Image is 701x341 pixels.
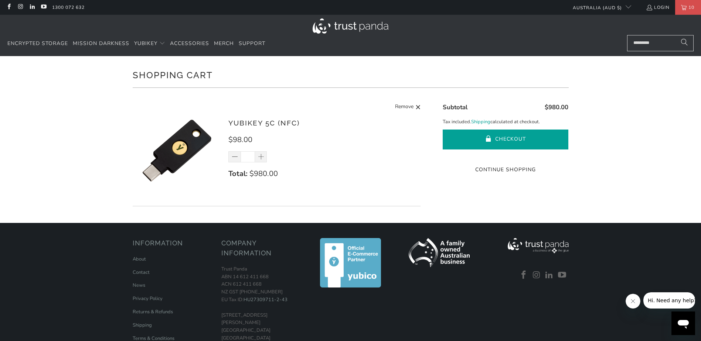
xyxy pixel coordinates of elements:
[443,166,568,174] a: Continue Shopping
[471,118,490,126] a: Shipping
[443,118,568,126] p: Tax included. calculated at checkout.
[17,4,23,10] a: Trust Panda Australia on Instagram
[170,40,209,47] span: Accessories
[214,35,234,52] a: Merch
[249,169,278,179] span: $980.00
[133,322,152,328] a: Shipping
[73,35,129,52] a: Mission Darkness
[443,130,568,149] button: Checkout
[133,256,146,262] a: About
[544,271,555,280] a: Trust Panda Australia on LinkedIn
[73,40,129,47] span: Mission Darkness
[518,271,530,280] a: Trust Panda Australia on Facebook
[133,309,173,315] a: Returns & Refunds
[214,40,234,47] span: Merch
[7,35,265,52] nav: Translation missing: en.navigation.header.main_nav
[671,311,695,335] iframe: Button to launch messaging window
[395,103,414,112] span: Remove
[40,4,47,10] a: Trust Panda Australia on YouTube
[313,18,388,34] img: Trust Panda Australia
[228,119,300,127] a: YubiKey 5C (NFC)
[627,35,694,51] input: Search...
[7,35,68,52] a: Encrypted Storage
[239,35,265,52] a: Support
[133,106,221,195] img: YubiKey 5C (NFC)
[4,5,53,11] span: Hi. Need any help?
[134,35,165,52] summary: YubiKey
[545,103,568,111] span: $980.00
[170,35,209,52] a: Accessories
[531,271,542,280] a: Trust Panda Australia on Instagram
[395,103,421,112] a: Remove
[239,40,265,47] span: Support
[7,40,68,47] span: Encrypted Storage
[646,3,670,11] a: Login
[134,40,157,47] span: YubiKey
[643,292,695,309] iframe: Message from company
[52,3,85,11] a: 1300 072 632
[133,282,145,289] a: News
[228,169,248,179] strong: Total:
[557,271,568,280] a: Trust Panda Australia on YouTube
[6,4,12,10] a: Trust Panda Australia on Facebook
[133,269,150,276] a: Contact
[133,295,163,302] a: Privacy Policy
[626,294,640,309] iframe: Close message
[675,35,694,51] button: Search
[228,135,252,145] span: $98.00
[244,296,287,303] a: HU27309711-2-43
[29,4,35,10] a: Trust Panda Australia on LinkedIn
[443,103,467,111] span: Subtotal
[133,67,569,82] h1: Shopping Cart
